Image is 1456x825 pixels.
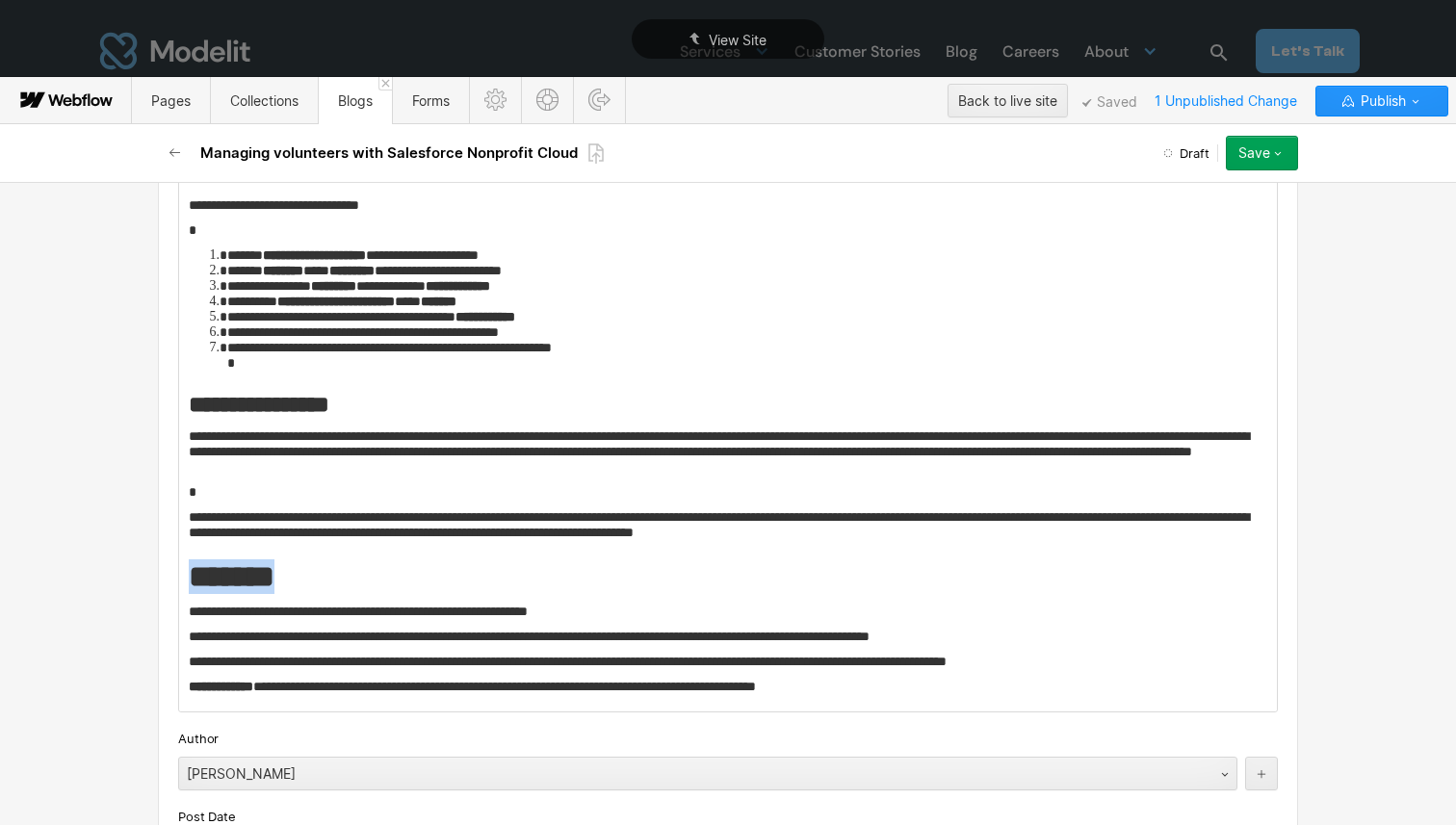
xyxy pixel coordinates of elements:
span: Collections [230,92,299,109]
button: Back to live site [948,84,1068,117]
span: Pages [151,92,191,109]
button: Publish [1315,86,1448,116]
span: Publish [1357,87,1406,116]
span: Saved [1082,98,1137,108]
span: Post Date [178,808,236,825]
a: Close 'Blogs' tab [378,77,392,90]
div: [PERSON_NAME] [179,759,1198,789]
span: Blogs [338,92,373,109]
span: View Site [709,32,767,48]
h2: Managing volunteers with Salesforce Nonprofit Cloud [200,143,578,163]
div: Save [1238,145,1270,161]
button: Save [1226,136,1298,170]
span: Author [178,730,219,747]
div: Back to live site [958,87,1057,116]
span: Forms [412,92,450,109]
span: Draft [1180,144,1209,162]
span: 1 Unpublished Change [1146,86,1306,116]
